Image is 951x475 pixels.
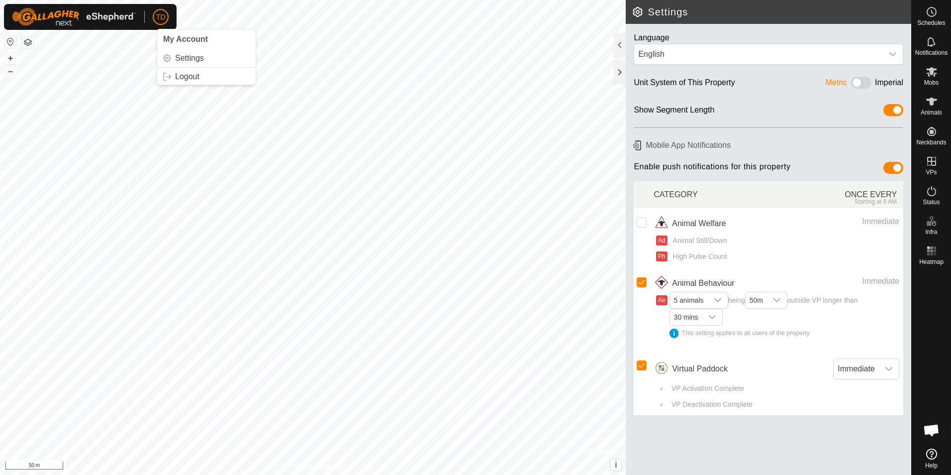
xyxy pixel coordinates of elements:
[917,415,947,445] a: Open chat
[921,110,942,116] span: Animals
[708,292,728,308] div: dropdown trigger
[175,73,199,81] span: Logout
[917,20,945,26] span: Schedules
[797,216,899,228] div: Immediate
[778,198,897,205] div: Starting at 6 AM
[668,383,744,394] span: VP Activation Complete
[4,65,16,77] button: –
[672,363,728,375] span: Virtual Paddock
[669,251,727,262] span: High Pulse Count
[630,136,907,154] h6: Mobile App Notifications
[746,292,767,308] span: 50m
[926,169,937,175] span: VPs
[778,183,903,205] div: ONCE EVERY
[834,359,879,379] span: Immediate
[4,52,16,64] button: +
[157,50,256,66] a: Settings
[156,12,166,22] span: TD
[654,183,778,205] div: CATEGORY
[274,462,311,471] a: Privacy Policy
[22,36,34,48] button: Map Layers
[656,236,667,245] button: Ad
[879,359,899,379] div: dropdown trigger
[610,460,621,471] button: i
[163,35,208,43] span: My Account
[668,399,753,410] span: VP Deactivation Complete
[919,259,944,265] span: Heatmap
[638,48,879,60] div: English
[925,463,938,469] span: Help
[634,162,790,177] span: Enable push notifications for this property
[767,292,787,308] div: dropdown trigger
[875,77,903,92] div: Imperial
[323,462,352,471] a: Contact Us
[925,229,937,235] span: Infra
[826,77,848,92] div: Metric
[916,139,946,145] span: Neckbands
[615,461,617,469] span: i
[924,80,939,86] span: Mobs
[672,277,734,289] span: Animal Behaviour
[656,251,667,261] button: Ph
[634,104,714,119] div: Show Segment Length
[175,54,204,62] span: Settings
[157,69,256,85] a: Logout
[634,77,735,92] div: Unit System of This Property
[654,216,669,232] img: animal welfare icon
[12,8,136,26] img: Gallagher Logo
[702,309,722,325] div: dropdown trigger
[912,445,951,473] a: Help
[670,292,708,308] span: 5 animals
[634,44,883,64] span: English
[883,44,903,64] div: dropdown trigger
[4,36,16,48] button: Reset Map
[654,361,669,377] img: virtual paddocks icon
[632,6,911,18] h2: Settings
[634,32,903,44] div: Language
[923,199,940,205] span: Status
[669,329,899,338] div: This setting applies to all users of the property
[669,236,727,246] span: Animal Still/Down
[672,218,726,230] span: Animal Welfare
[670,309,702,325] span: 30 mins
[797,275,899,287] div: Immediate
[654,275,669,291] img: animal behaviour icon
[915,50,948,56] span: Notifications
[656,295,667,305] button: Ae
[669,296,899,338] span: being outside VP longer than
